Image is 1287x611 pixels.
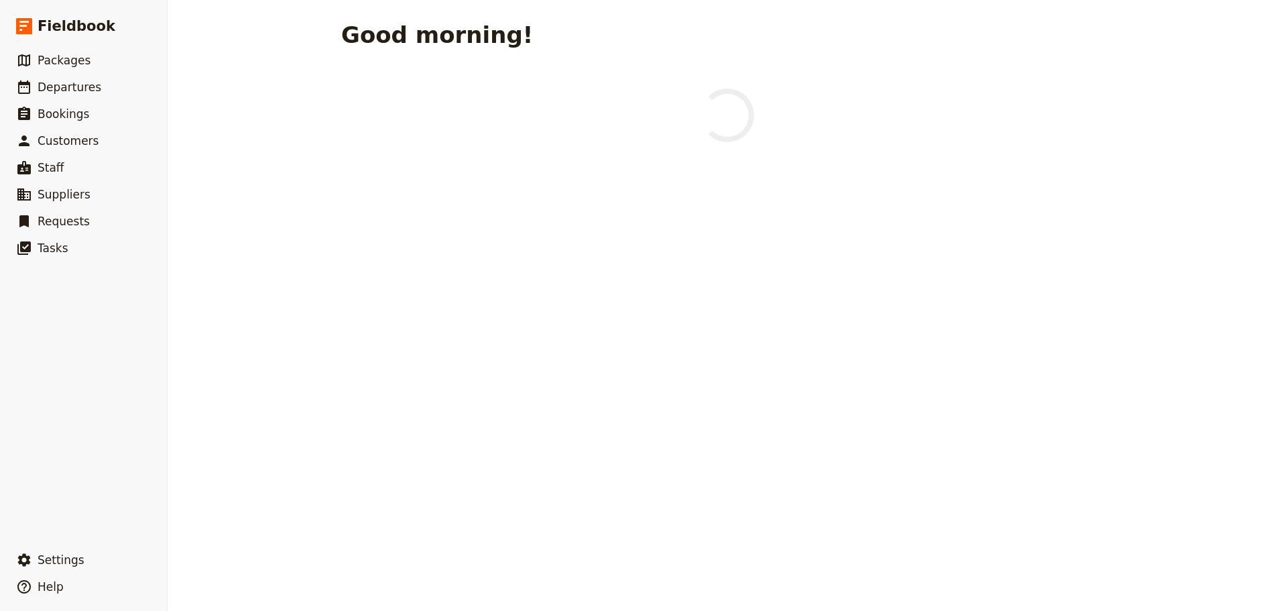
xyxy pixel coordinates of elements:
span: Requests [38,215,90,228]
span: Suppliers [38,188,90,201]
h1: Good morning! [341,21,533,48]
span: Bookings [38,107,89,121]
span: Packages [38,54,90,67]
span: Customers [38,134,99,148]
span: Settings [38,553,84,567]
span: Help [38,580,64,594]
span: Fieldbook [38,16,115,36]
span: Staff [38,161,64,174]
span: Departures [38,80,101,94]
span: Tasks [38,241,68,255]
